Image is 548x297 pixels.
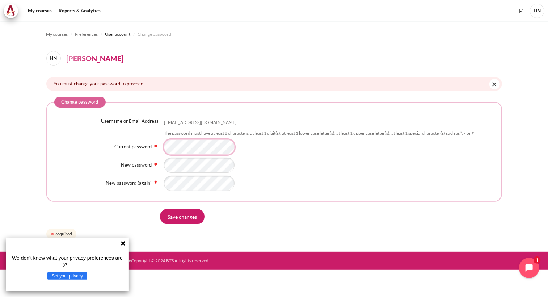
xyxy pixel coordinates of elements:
[46,31,68,38] span: My courses
[153,143,159,149] img: Required
[4,4,22,18] a: Architeck Architeck
[131,258,208,263] a: Copyright © 2024 BTS All rights reserved
[101,118,159,125] label: Username or Email Address
[46,51,61,66] span: HN
[530,4,544,18] a: User menu
[46,30,68,39] a: My courses
[164,120,237,126] div: [EMAIL_ADDRESS][DOMAIN_NAME]
[138,31,172,38] span: Change password
[6,5,16,16] img: Architeck
[47,272,87,280] button: Set your privacy
[153,179,159,185] img: Required
[56,4,103,18] a: Reports & Analytics
[153,143,159,147] span: Required
[75,30,98,39] a: Preferences
[46,229,76,239] div: Required
[516,5,527,16] button: Languages
[46,51,64,66] a: HN
[106,180,152,186] label: New password (again)
[160,209,205,224] input: Save changes
[54,97,106,108] legend: Change password
[114,144,152,150] label: Current password
[12,258,303,264] div: • • • • •
[153,161,159,166] span: Required
[530,4,544,18] span: HN
[9,255,126,267] p: We don't know what your privacy preferences are yet.
[46,29,502,40] nav: Navigation bar
[105,31,131,38] span: User account
[121,162,152,168] label: New password
[67,53,124,64] h4: [PERSON_NAME]
[164,130,474,137] div: The password must have at least 8 characters, at least 1 digit(s), at least 1 lower case letter(s...
[153,180,159,184] span: Required
[153,161,159,167] img: Required
[46,77,502,91] div: You must change your password to proceed.
[75,31,98,38] span: Preferences
[25,4,54,18] a: My courses
[50,232,55,236] img: Required field
[138,30,172,39] a: Change password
